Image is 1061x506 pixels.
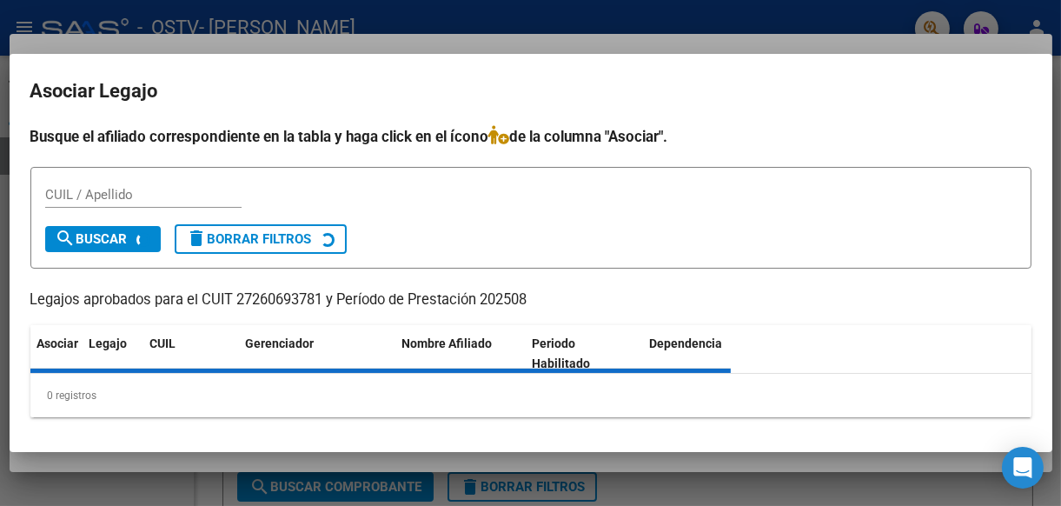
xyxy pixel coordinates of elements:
datatable-header-cell: CUIL [143,325,239,383]
span: Gerenciador [246,336,315,350]
datatable-header-cell: Dependencia [643,325,773,383]
p: Legajos aprobados para el CUIT 27260693781 y Período de Prestación 202508 [30,290,1031,311]
span: CUIL [150,336,176,350]
h4: Busque el afiliado correspondiente en la tabla y haga click en el ícono de la columna "Asociar". [30,125,1031,148]
datatable-header-cell: Periodo Habilitado [526,325,643,383]
mat-icon: search [56,228,76,249]
span: Legajo [90,336,128,350]
h2: Asociar Legajo [30,75,1031,108]
datatable-header-cell: Legajo [83,325,143,383]
span: Asociar [37,336,79,350]
mat-icon: delete [187,228,208,249]
button: Buscar [45,226,161,252]
datatable-header-cell: Asociar [30,325,83,383]
button: Borrar Filtros [175,224,347,254]
div: 0 registros [30,374,1031,417]
span: Buscar [56,231,128,247]
datatable-header-cell: Gerenciador [239,325,395,383]
span: Dependencia [650,336,723,350]
span: Borrar Filtros [187,231,312,247]
span: Nombre Afiliado [402,336,493,350]
span: Periodo Habilitado [533,336,591,370]
div: Open Intercom Messenger [1002,447,1044,489]
datatable-header-cell: Nombre Afiliado [395,325,526,383]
